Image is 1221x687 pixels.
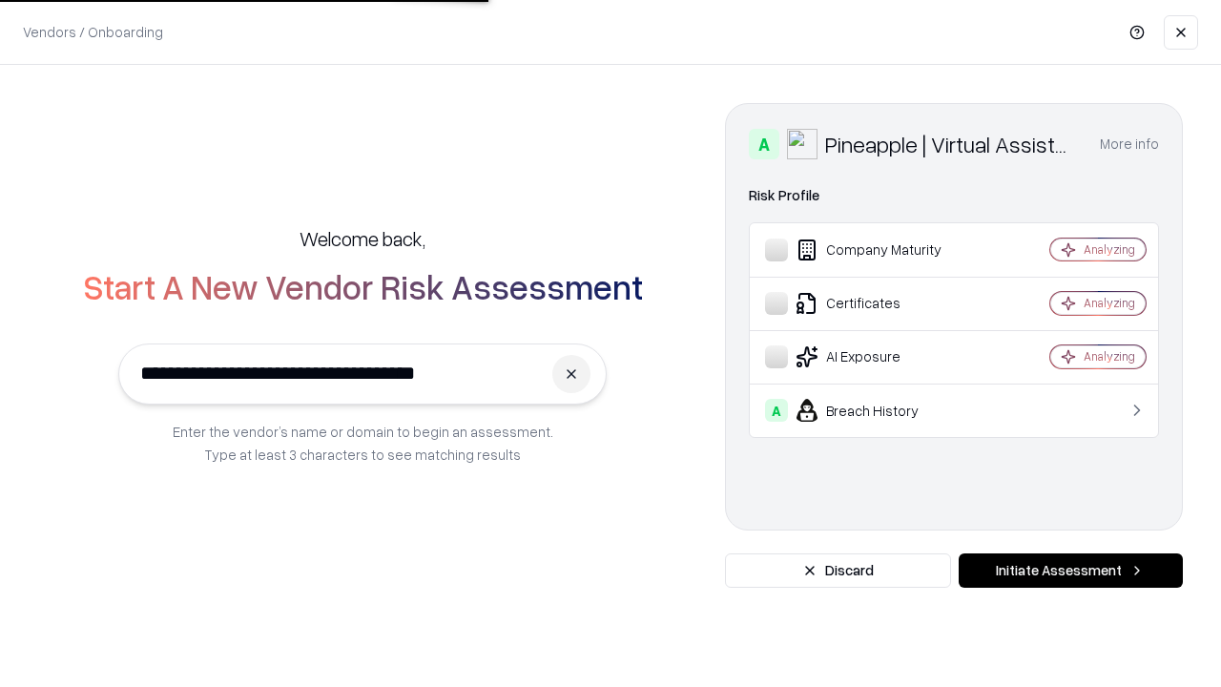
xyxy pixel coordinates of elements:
[1100,127,1159,161] button: More info
[173,420,553,466] p: Enter the vendor’s name or domain to begin an assessment. Type at least 3 characters to see match...
[749,184,1159,207] div: Risk Profile
[765,292,993,315] div: Certificates
[765,399,993,422] div: Breach History
[300,225,425,252] h5: Welcome back,
[1084,348,1135,364] div: Analyzing
[1084,295,1135,311] div: Analyzing
[787,129,817,159] img: Pineapple | Virtual Assistant Agency
[765,239,993,261] div: Company Maturity
[765,345,993,368] div: AI Exposure
[725,553,951,588] button: Discard
[825,129,1077,159] div: Pineapple | Virtual Assistant Agency
[1084,241,1135,258] div: Analyzing
[83,267,643,305] h2: Start A New Vendor Risk Assessment
[749,129,779,159] div: A
[23,22,163,42] p: Vendors / Onboarding
[959,553,1183,588] button: Initiate Assessment
[765,399,788,422] div: A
